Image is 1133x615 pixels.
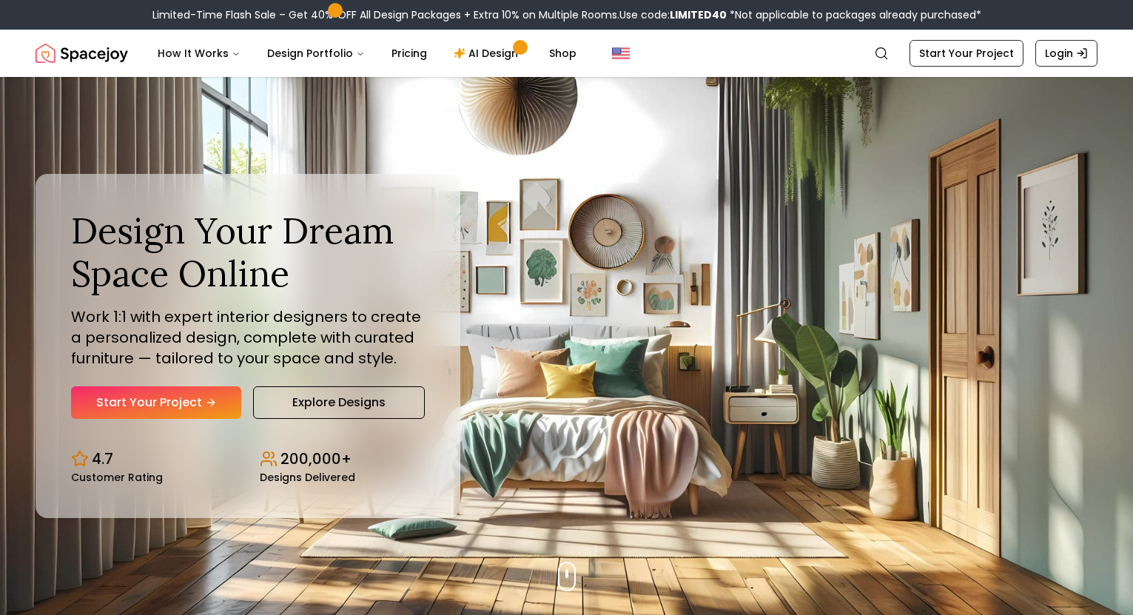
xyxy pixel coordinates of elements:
div: Limited-Time Flash Sale – Get 40% OFF All Design Packages + Extra 10% on Multiple Rooms. [152,7,981,22]
p: 4.7 [92,448,113,469]
div: Design stats [71,437,425,483]
p: 200,000+ [280,448,352,469]
p: Work 1:1 with expert interior designers to create a personalized design, complete with curated fu... [71,306,425,369]
a: Pricing [380,38,439,68]
a: Start Your Project [71,386,241,419]
small: Customer Rating [71,472,163,483]
nav: Main [146,38,588,68]
a: Explore Designs [253,386,425,419]
nav: Global [36,30,1097,77]
b: LIMITED40 [670,7,727,22]
a: Spacejoy [36,38,128,68]
img: United States [612,44,630,62]
a: Shop [537,38,588,68]
button: How It Works [146,38,252,68]
a: AI Design [442,38,534,68]
a: Login [1035,40,1097,67]
small: Designs Delivered [260,472,355,483]
img: Spacejoy Logo [36,38,128,68]
a: Start Your Project [910,40,1023,67]
button: Design Portfolio [255,38,377,68]
span: Use code: [619,7,727,22]
h1: Design Your Dream Space Online [71,209,425,295]
span: *Not applicable to packages already purchased* [727,7,981,22]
